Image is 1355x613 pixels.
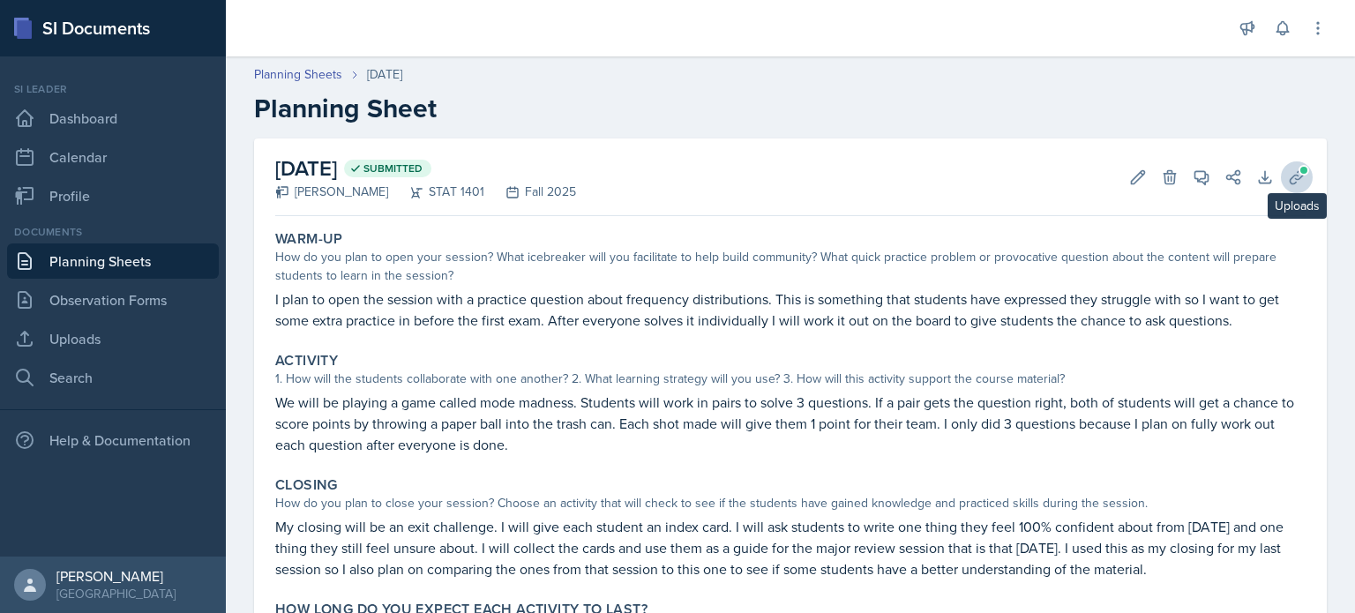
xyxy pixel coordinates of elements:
[56,567,176,585] div: [PERSON_NAME]
[7,243,219,279] a: Planning Sheets
[7,101,219,136] a: Dashboard
[275,153,576,184] h2: [DATE]
[7,81,219,97] div: Si leader
[275,494,1306,512] div: How do you plan to close your session? Choose an activity that will check to see if the students ...
[275,370,1306,388] div: 1. How will the students collaborate with one another? 2. What learning strategy will you use? 3....
[275,516,1306,579] p: My closing will be an exit challenge. I will give each student an index card. I will ask students...
[7,360,219,395] a: Search
[275,352,338,370] label: Activity
[7,321,219,356] a: Uploads
[254,93,1327,124] h2: Planning Sheet
[7,178,219,213] a: Profile
[275,476,338,494] label: Closing
[275,248,1306,285] div: How do you plan to open your session? What icebreaker will you facilitate to help build community...
[7,139,219,175] a: Calendar
[275,392,1306,455] p: We will be playing a game called mode madness. Students will work in pairs to solve 3 questions. ...
[7,282,219,318] a: Observation Forms
[7,422,219,458] div: Help & Documentation
[275,288,1306,331] p: I plan to open the session with a practice question about frequency distributions. This is someth...
[56,585,176,602] div: [GEOGRAPHIC_DATA]
[363,161,423,176] span: Submitted
[1281,161,1313,193] button: Uploads
[275,230,343,248] label: Warm-Up
[254,65,342,84] a: Planning Sheets
[7,224,219,240] div: Documents
[367,65,402,84] div: [DATE]
[484,183,576,201] div: Fall 2025
[388,183,484,201] div: STAT 1401
[275,183,388,201] div: [PERSON_NAME]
